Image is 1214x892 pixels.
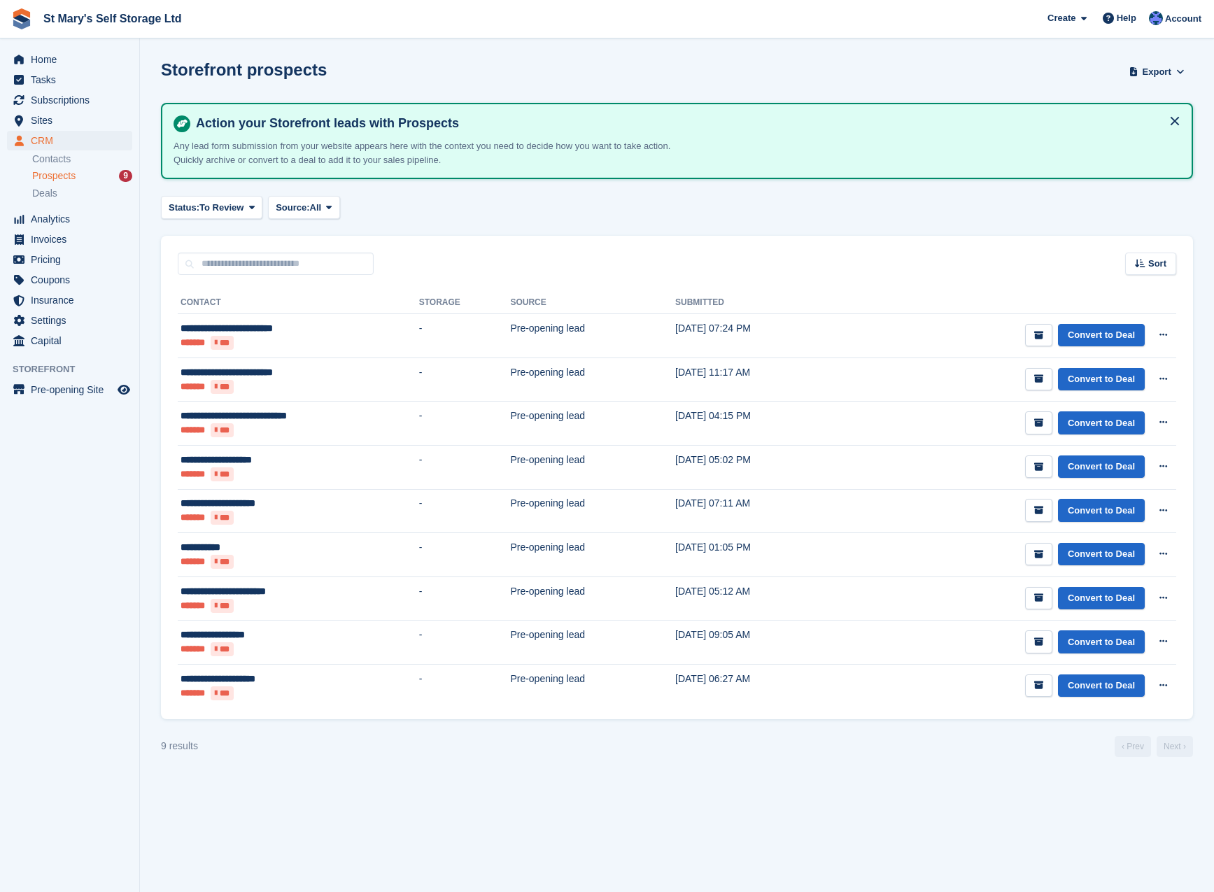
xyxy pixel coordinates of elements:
span: Deals [32,187,57,200]
a: Next [1157,736,1193,757]
a: Convert to Deal [1058,499,1145,522]
td: - [419,489,511,533]
td: - [419,533,511,577]
span: Tasks [31,70,115,90]
td: [DATE] 05:02 PM [675,445,842,489]
td: [DATE] 06:27 AM [675,664,842,707]
td: [DATE] 04:15 PM [675,402,842,446]
td: [DATE] 09:05 AM [675,621,842,665]
span: Export [1143,65,1171,79]
img: stora-icon-8386f47178a22dfd0bd8f6a31ec36ba5ce8667c1dd55bd0f319d3a0aa187defe.svg [11,8,32,29]
a: menu [7,50,132,69]
a: menu [7,70,132,90]
span: Account [1165,12,1201,26]
span: Create [1047,11,1075,25]
span: Prospects [32,169,76,183]
span: Invoices [31,229,115,249]
a: Convert to Deal [1058,543,1145,566]
span: CRM [31,131,115,150]
span: Sites [31,111,115,130]
a: menu [7,270,132,290]
td: - [419,357,511,402]
th: Source [510,292,675,314]
a: menu [7,331,132,351]
a: Contacts [32,153,132,166]
img: Matthew Keenan [1149,11,1163,25]
td: Pre-opening lead [510,314,675,358]
span: Coupons [31,270,115,290]
td: Pre-opening lead [510,576,675,621]
td: - [419,402,511,446]
span: Analytics [31,209,115,229]
span: Status: [169,201,199,215]
td: Pre-opening lead [510,664,675,707]
a: menu [7,90,132,110]
span: Subscriptions [31,90,115,110]
td: - [419,664,511,707]
a: Preview store [115,381,132,398]
a: menu [7,229,132,249]
h1: Storefront prospects [161,60,327,79]
nav: Page [1112,736,1196,757]
th: Contact [178,292,419,314]
a: Prospects 9 [32,169,132,183]
span: Capital [31,331,115,351]
span: Pricing [31,250,115,269]
a: menu [7,131,132,150]
td: Pre-opening lead [510,357,675,402]
p: Any lead form submission from your website appears here with the context you need to decide how y... [174,139,698,167]
a: Convert to Deal [1058,455,1145,479]
span: Storefront [13,362,139,376]
a: menu [7,250,132,269]
td: Pre-opening lead [510,402,675,446]
a: Convert to Deal [1058,587,1145,610]
a: Convert to Deal [1058,368,1145,391]
td: Pre-opening lead [510,489,675,533]
a: menu [7,209,132,229]
td: [DATE] 05:12 AM [675,576,842,621]
td: - [419,576,511,621]
a: menu [7,111,132,130]
td: [DATE] 01:05 PM [675,533,842,577]
span: Help [1117,11,1136,25]
span: To Review [199,201,243,215]
span: Home [31,50,115,69]
a: Convert to Deal [1058,674,1145,698]
h4: Action your Storefront leads with Prospects [190,115,1180,132]
button: Source: All [268,196,340,219]
td: Pre-opening lead [510,445,675,489]
a: menu [7,311,132,330]
span: Settings [31,311,115,330]
td: - [419,314,511,358]
a: menu [7,380,132,399]
td: - [419,621,511,665]
button: Status: To Review [161,196,262,219]
a: Deals [32,186,132,201]
button: Export [1126,60,1187,83]
a: Convert to Deal [1058,630,1145,653]
td: [DATE] 07:24 PM [675,314,842,358]
span: All [310,201,322,215]
div: 9 [119,170,132,182]
span: Pre-opening Site [31,380,115,399]
td: - [419,445,511,489]
th: Storage [419,292,511,314]
th: Submitted [675,292,842,314]
div: 9 results [161,739,198,753]
a: Convert to Deal [1058,324,1145,347]
span: Insurance [31,290,115,310]
td: [DATE] 07:11 AM [675,489,842,533]
a: St Mary's Self Storage Ltd [38,7,188,30]
a: menu [7,290,132,310]
span: Sort [1148,257,1166,271]
a: Convert to Deal [1058,411,1145,434]
td: [DATE] 11:17 AM [675,357,842,402]
td: Pre-opening lead [510,533,675,577]
span: Source: [276,201,309,215]
td: Pre-opening lead [510,621,675,665]
a: Previous [1115,736,1151,757]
